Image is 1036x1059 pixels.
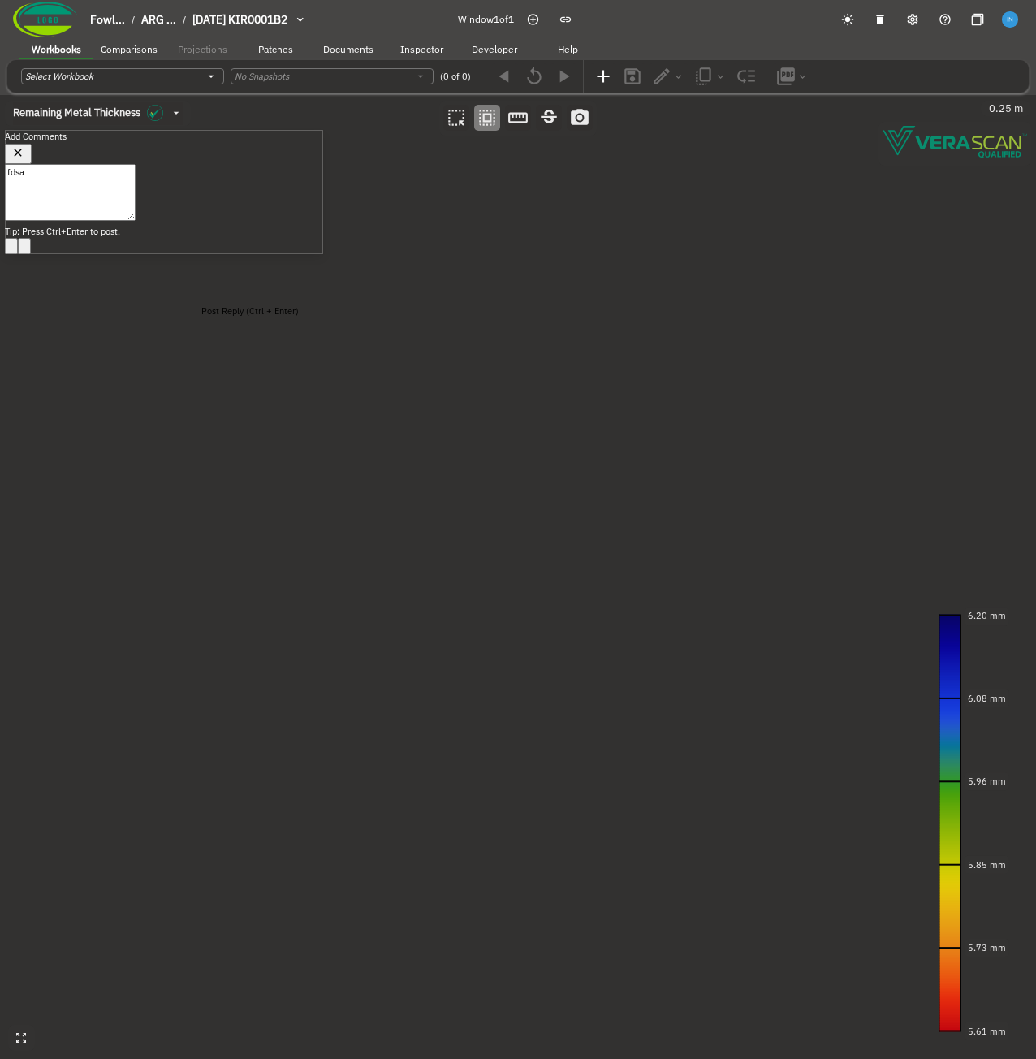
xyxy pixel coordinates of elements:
img: icon in the dropdown [147,105,163,121]
span: Inspector [400,43,443,55]
span: Documents [323,43,373,55]
span: (0 of 0) [440,70,471,84]
span: [DATE] KIR0001B2 [192,12,287,27]
li: / [132,13,135,27]
span: ARG ... [141,12,176,27]
span: Workbooks [32,43,81,55]
text: 5.96 mm [968,776,1006,787]
span: Help [558,43,578,55]
textarea: fdsa [5,164,136,221]
span: Patches [258,43,293,55]
img: f6ffcea323530ad0f5eeb9c9447a59c5 [1002,11,1017,27]
button: Post Reply (Ctrl + Enter) [5,238,18,254]
span: Tip: Press Ctrl+Enter to post. [5,226,120,237]
span: Comparisons [101,43,158,55]
button: breadcrumb [84,6,321,33]
img: Verascope qualified watermark [883,126,1027,158]
i: No Snapshots [235,71,289,82]
i: Select Workbook [25,71,93,82]
nav: breadcrumb [90,11,287,28]
span: 0.25 m [989,101,1023,117]
div: Post Reply (Ctrl + Enter) [201,305,299,317]
img: Company Logo [13,2,77,37]
span: Fowl... [90,12,125,27]
span: Remaining Metal Thickness [13,106,140,119]
span: Developer [472,43,517,55]
text: 6.20 mm [968,610,1006,621]
button: Cancel [18,238,31,254]
text: 5.73 mm [968,942,1006,953]
text: 5.61 mm [968,1026,1006,1037]
span: Add Comments [5,131,67,142]
li: / [183,13,186,27]
text: 6.08 mm [968,693,1006,704]
span: Window 1 of 1 [458,12,514,27]
text: 5.85 mm [968,859,1006,871]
